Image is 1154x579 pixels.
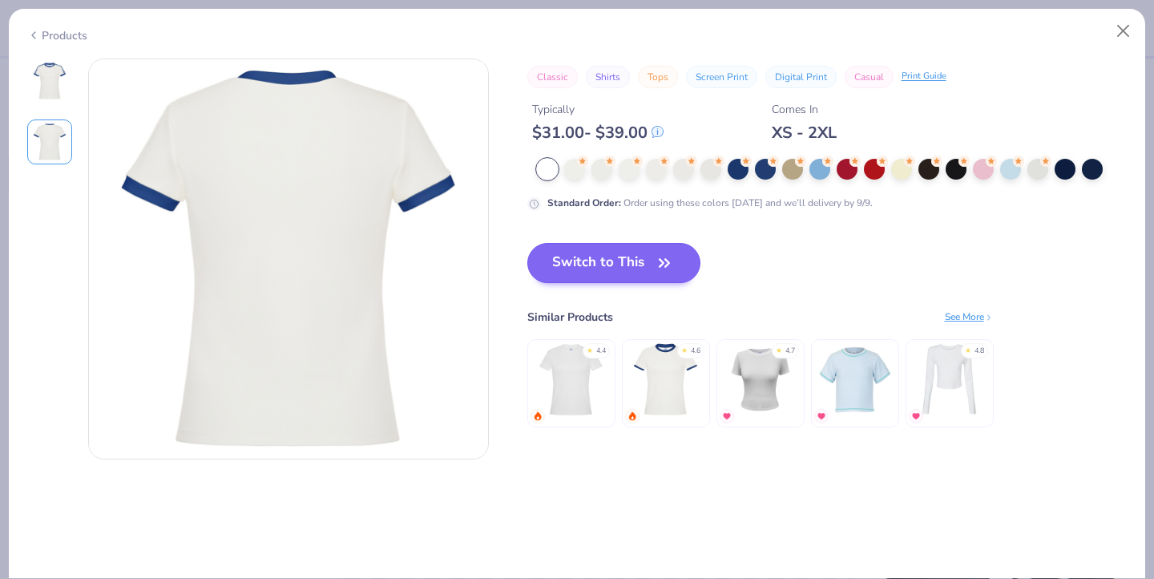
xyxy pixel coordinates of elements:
[911,342,987,418] img: Bella Canvas Ladies' Micro Ribbed Long Sleeve Baby Tee
[547,196,873,210] div: Order using these colors [DATE] and we’ll delivery by 9/9.
[547,196,621,209] strong: Standard Order :
[532,123,664,143] div: $ 31.00 - $ 39.00
[965,346,971,352] div: ★
[772,101,837,118] div: Comes In
[638,66,678,88] button: Tops
[765,66,837,88] button: Digital Print
[627,342,704,418] img: Fresh Prints Simone Slim Fit Ringer Shirt
[533,342,609,418] img: Fresh Prints Naomi Slim Fit Y2K Shirt
[587,346,593,352] div: ★
[817,342,893,418] img: Fresh Prints Cover Stitched Mini Tee
[686,66,757,88] button: Screen Print
[527,66,578,88] button: Classic
[27,27,87,44] div: Products
[532,101,664,118] div: Typically
[527,309,613,326] div: Similar Products
[533,411,543,421] img: trending.gif
[945,310,994,324] div: See More
[776,346,782,352] div: ★
[817,411,826,421] img: MostFav.gif
[596,346,606,357] div: 4.4
[1108,16,1139,47] button: Close
[785,346,795,357] div: 4.7
[30,123,69,161] img: Back
[89,59,488,459] img: Back
[527,243,701,283] button: Switch to This
[902,70,946,83] div: Print Guide
[974,346,984,357] div: 4.8
[845,66,894,88] button: Casual
[722,342,798,418] img: Fresh Prints Sunset Ribbed T-shirt
[627,411,637,421] img: trending.gif
[722,411,732,421] img: MostFav.gif
[30,62,69,100] img: Front
[691,346,700,357] div: 4.6
[586,66,630,88] button: Shirts
[772,123,837,143] div: XS - 2XL
[681,346,688,352] div: ★
[911,411,921,421] img: MostFav.gif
